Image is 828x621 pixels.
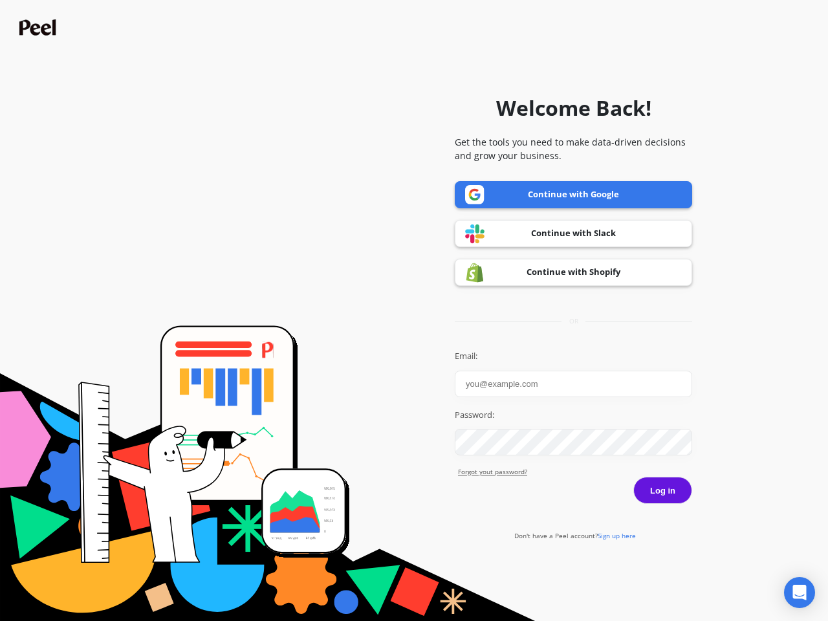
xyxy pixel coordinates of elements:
[455,371,692,397] input: you@example.com
[465,185,485,204] img: Google logo
[633,477,692,504] button: Log in
[455,350,692,363] label: Email:
[465,224,485,244] img: Slack logo
[455,220,692,247] a: Continue with Slack
[455,259,692,286] a: Continue with Shopify
[514,531,636,540] a: Don't have a Peel account?Sign up here
[784,577,815,608] div: Open Intercom Messenger
[455,316,692,326] div: or
[19,19,60,36] img: Peel
[458,467,692,477] a: Forgot yout password?
[496,93,651,124] h1: Welcome Back!
[455,135,692,162] p: Get the tools you need to make data-driven decisions and grow your business.
[455,181,692,208] a: Continue with Google
[455,409,692,422] label: Password:
[598,531,636,540] span: Sign up here
[465,263,485,283] img: Shopify logo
